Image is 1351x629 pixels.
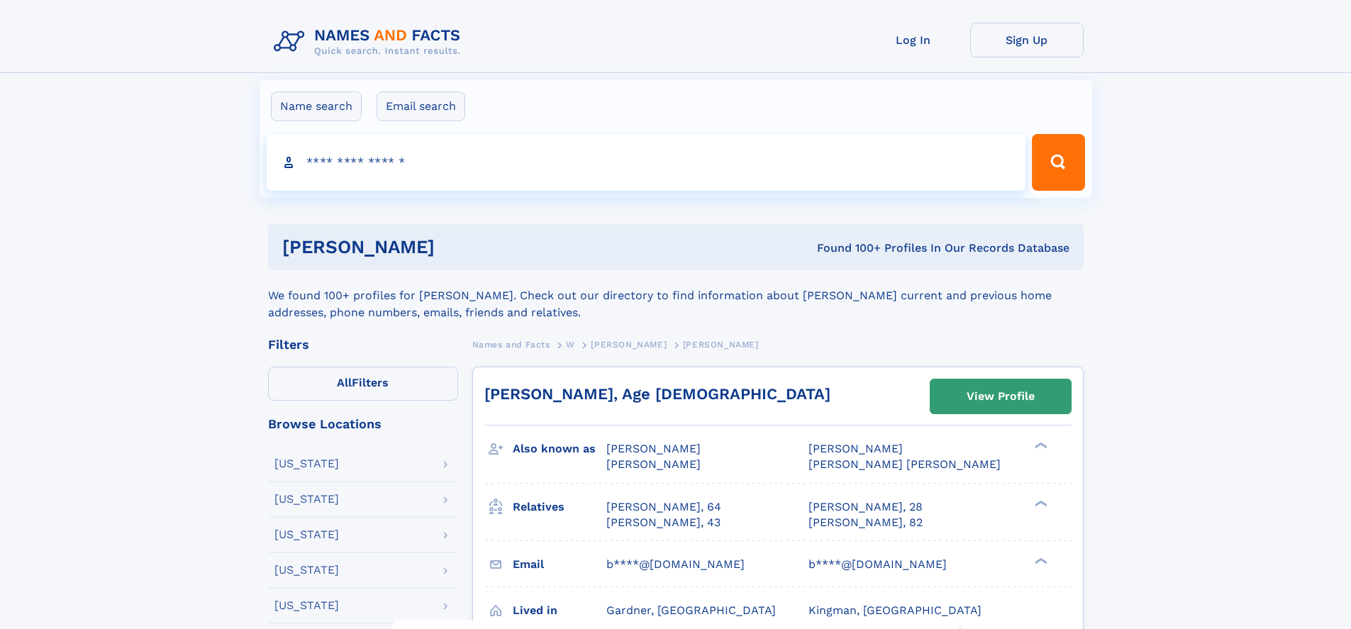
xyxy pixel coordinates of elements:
div: ❯ [1031,441,1048,450]
div: [US_STATE] [274,564,339,576]
span: W [566,340,575,350]
h1: [PERSON_NAME] [282,238,626,256]
span: Gardner, [GEOGRAPHIC_DATA] [606,603,776,617]
div: [US_STATE] [274,529,339,540]
a: Names and Facts [472,335,550,353]
a: View Profile [930,379,1071,413]
button: Search Button [1032,134,1084,191]
a: [PERSON_NAME], 64 [606,499,721,515]
div: Filters [268,338,458,351]
a: [PERSON_NAME], 28 [808,499,923,515]
span: [PERSON_NAME] [PERSON_NAME] [808,457,1001,471]
a: [PERSON_NAME], 43 [606,515,721,530]
div: [US_STATE] [274,458,339,469]
h3: Also known as [513,437,606,461]
span: [PERSON_NAME] [606,442,701,455]
a: [PERSON_NAME], Age [DEMOGRAPHIC_DATA] [484,385,830,403]
span: All [337,376,352,389]
a: Sign Up [970,23,1084,57]
div: [US_STATE] [274,600,339,611]
div: ❯ [1031,499,1048,508]
h3: Lived in [513,599,606,623]
label: Name search [271,91,362,121]
div: ❯ [1031,556,1048,565]
label: Email search [377,91,465,121]
div: Browse Locations [268,418,458,430]
div: [US_STATE] [274,494,339,505]
div: We found 100+ profiles for [PERSON_NAME]. Check out our directory to find information about [PERS... [268,270,1084,321]
div: View Profile [967,380,1035,413]
a: [PERSON_NAME], 82 [808,515,923,530]
h3: Email [513,552,606,577]
span: [PERSON_NAME] [683,340,759,350]
label: Filters [268,367,458,401]
h3: Relatives [513,495,606,519]
a: W [566,335,575,353]
span: [PERSON_NAME] [808,442,903,455]
span: [PERSON_NAME] [606,457,701,471]
input: search input [267,134,1026,191]
a: Log In [857,23,970,57]
div: Found 100+ Profiles In Our Records Database [626,240,1069,256]
span: [PERSON_NAME] [591,340,667,350]
span: Kingman, [GEOGRAPHIC_DATA] [808,603,982,617]
img: Logo Names and Facts [268,23,472,61]
a: [PERSON_NAME] [591,335,667,353]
